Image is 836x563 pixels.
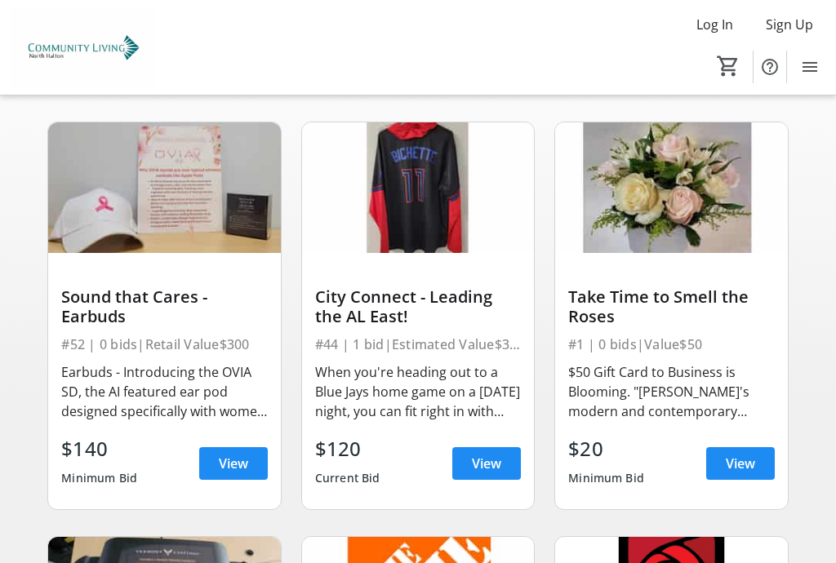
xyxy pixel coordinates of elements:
button: Log In [683,11,746,38]
span: Sign Up [766,15,813,34]
div: When you're heading out to a Blue Jays home game on a [DATE] night, you can fit right in with the... [315,362,521,421]
div: Earbuds - Introducing the OVIA SD, the AI featured ear pod designed specifically with women in mi... [61,362,267,421]
img: Take Time to Smell the Roses [555,122,787,253]
div: Minimum Bid [568,463,644,493]
a: View [199,447,268,480]
img: Sound that Cares - Earbuds [48,122,280,253]
div: $120 [315,434,380,463]
span: View [219,454,248,473]
button: Help [754,51,786,83]
a: View [452,447,521,480]
div: Take Time to Smell the Roses [568,287,774,326]
button: Menu [794,51,826,83]
span: Log In [696,15,733,34]
div: City Connect - Leading the AL East! [315,287,521,326]
span: View [472,454,501,473]
div: Current Bid [315,463,380,493]
img: City Connect - Leading the AL East! [302,122,534,253]
div: #52 | 0 bids | Retail Value $300 [61,333,267,356]
div: #1 | 0 bids | Value $50 [568,333,774,356]
span: View [726,454,755,473]
div: $20 [568,434,644,463]
button: Cart [714,51,743,81]
img: Community Living North Halton's Logo [10,7,155,88]
div: $140 [61,434,137,463]
div: $50 Gift Card to Business is Blooming. "[PERSON_NAME]'s modern and contemporary flower shop. We b... [568,362,774,421]
button: Sign Up [753,11,826,38]
div: Sound that Cares - Earbuds [61,287,267,326]
div: #44 | 1 bid | Estimated Value $300 [315,333,521,356]
div: Minimum Bid [61,463,137,493]
a: View [706,447,775,480]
